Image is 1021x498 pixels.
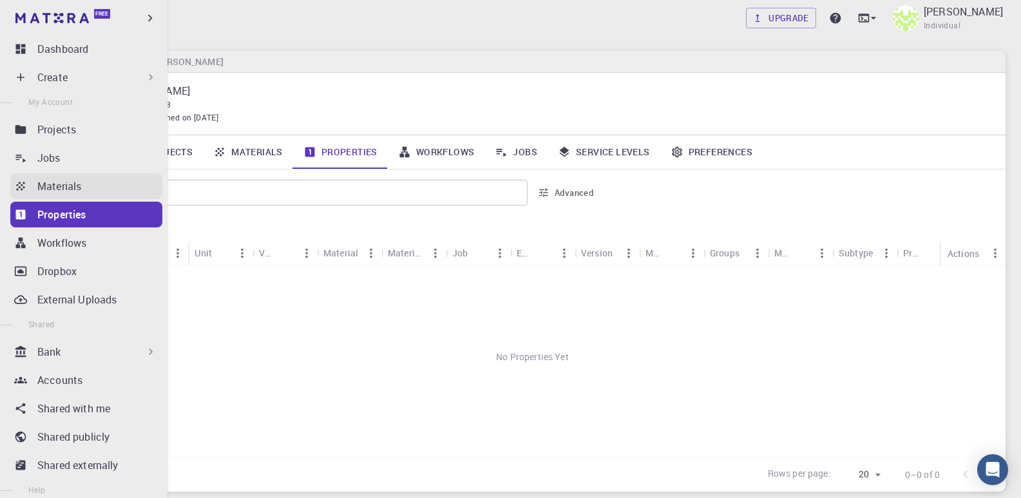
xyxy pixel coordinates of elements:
p: Rows per page: [768,467,831,482]
button: Sort [533,243,554,263]
div: No Properties Yet [59,266,1006,448]
button: Sort [791,243,812,263]
img: logo [15,13,89,23]
div: Material [317,240,381,265]
div: Method [768,240,832,265]
button: Advanced [533,182,600,203]
div: Subtype [839,240,873,265]
div: Actions [948,241,979,266]
p: Shared publicly [37,429,110,445]
button: Menu [425,243,446,263]
a: Dropbox [10,258,162,284]
div: Material Formula [388,240,425,265]
a: Materials [10,173,162,199]
img: Aleksandra Porjazoska Kujundziski [893,5,919,31]
a: External Uploads [10,287,162,312]
h6: [PERSON_NAME] [148,55,223,69]
div: Method [774,240,791,265]
button: Menu [747,243,768,263]
button: Sort [662,243,683,263]
p: Dropbox [37,263,77,279]
div: Model [639,240,703,265]
div: Actions [941,241,1006,266]
a: Properties [10,202,162,227]
div: Job [452,240,468,265]
p: External Uploads [37,292,117,307]
div: Model [645,240,662,265]
button: Menu [490,243,510,263]
a: Preferences [660,135,763,169]
div: Unit [188,240,253,265]
a: Shared with me [10,396,162,421]
button: Menu [876,243,897,263]
p: Shared with me [37,401,110,416]
a: Workflows [10,230,162,256]
div: Value [253,240,317,265]
div: Subtype [832,240,897,265]
div: Value [259,240,276,265]
a: Upgrade [746,8,816,28]
a: Shared externally [10,452,162,478]
button: Menu [683,243,703,263]
p: Materials [37,178,81,194]
div: Groups [703,240,768,265]
a: Shared publicly [10,424,162,450]
button: Menu [296,243,317,263]
p: Workflows [37,235,86,251]
p: Dashboard [37,41,88,57]
button: Sort [920,243,940,263]
span: My Account [28,97,73,107]
div: Material Formula [381,240,446,265]
button: Sort [276,243,296,263]
span: Support [26,9,72,21]
div: Job [446,240,510,265]
div: Material [323,240,358,265]
a: Jobs [484,135,548,169]
button: Menu [985,243,1006,263]
div: Precision [897,240,961,265]
button: Menu [167,243,188,263]
p: Create [37,70,68,85]
a: Properties [293,135,388,169]
div: Precision [903,240,920,265]
div: Engine [510,240,575,265]
button: Menu [940,243,961,263]
a: Accounts [10,367,162,393]
button: Menu [618,243,639,263]
span: Individual [924,19,960,32]
a: Service Levels [548,135,660,169]
button: Menu [554,243,575,263]
p: Jobs [37,150,61,166]
div: Version [581,240,613,265]
p: [PERSON_NAME] [111,83,985,99]
div: Engine [517,240,533,265]
div: 20 [836,465,884,484]
a: Jobs [10,145,162,171]
span: Shared [28,319,54,329]
a: Materials [203,135,293,169]
p: Projects [37,122,76,137]
button: Menu [232,243,253,263]
a: Projects [10,117,162,142]
div: Open Intercom Messenger [977,454,1008,485]
div: Groups [710,240,740,265]
div: Bank [10,339,162,365]
div: Unit [195,240,213,265]
p: [PERSON_NAME] [924,4,1003,19]
button: Menu [812,243,832,263]
button: Menu [361,243,381,263]
p: Properties [37,207,86,222]
div: Create [10,64,162,90]
p: Bank [37,344,61,359]
a: Dashboard [10,36,162,62]
span: Joined on [DATE] [155,111,218,124]
span: Help [28,484,46,495]
a: Workflows [388,135,485,169]
p: Accounts [37,372,82,388]
p: 0–0 of 0 [905,468,940,481]
div: Version [575,240,639,265]
p: Shared externally [37,457,119,473]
